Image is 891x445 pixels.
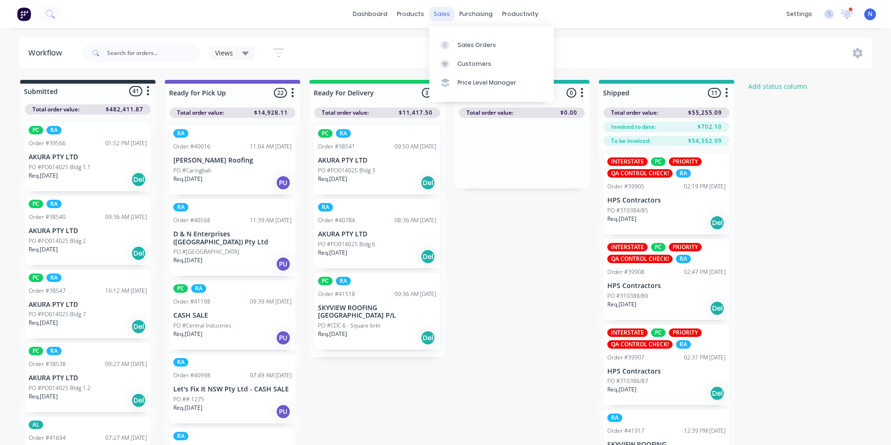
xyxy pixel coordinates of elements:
[684,427,726,435] div: 12:39 PM [DATE]
[348,7,392,21] a: dashboard
[170,354,295,423] div: RAOrder #4099807:49 AM [DATE]Let's Fix It NSW Pty Ltd - CASH SALEPO ## 1275Req.[DATE]PU
[604,239,729,320] div: INTERSTATEPCPRIORITYQA CONTROL CHECK!RAOrder #3990802:47 PM [DATE]HPS ContractorsPO #310388/89Req...
[607,385,636,394] p: Req. [DATE]
[607,367,726,375] p: HPS Contractors
[710,301,725,316] div: Del
[429,73,554,92] a: Price Level Manager
[29,374,147,382] p: AKURA PTY LTD
[697,123,722,131] span: $702.10
[318,304,436,320] p: SKYVIEW ROOFING [GEOGRAPHIC_DATA] P/L
[32,105,79,114] span: Total order value:
[29,227,147,235] p: AKURA PTY LTD
[611,137,651,145] span: To be invoiced:
[684,353,726,362] div: 02:31 PM [DATE]
[29,172,58,180] p: Req. [DATE]
[46,347,62,355] div: RA
[710,386,725,401] div: Del
[250,371,292,380] div: 07:49 AM [DATE]
[607,340,673,349] div: QA CONTROL CHECK!
[170,125,295,195] div: RAOrder #4001611:04 AM [DATE][PERSON_NAME] RoofingPO #CaringbahReq.[DATE]PU
[676,169,691,178] div: RA
[607,292,648,300] p: PO #310388/89
[318,216,355,225] div: Order #40784
[318,321,380,330] p: PO #CDC 6 - Square brkt
[105,434,147,442] div: 07:27 AM [DATE]
[604,325,729,406] div: INTERSTATEPCPRIORITYQA CONTROL CHECK!RAOrder #3990702:31 PM [DATE]HPS ContractorsPO #310386/87Req...
[25,122,151,191] div: PCRAOrder #3956601:52 PM [DATE]AKURA PTY LTDPO #PO014025 Bldg 1.1Req.[DATE]Del
[105,213,147,221] div: 09:36 AM [DATE]
[276,330,291,345] div: PU
[688,109,722,117] span: $55,255.09
[676,255,691,263] div: RA
[276,175,291,190] div: PU
[46,273,62,282] div: RA
[318,277,333,285] div: PC
[684,182,726,191] div: 02:19 PM [DATE]
[105,287,147,295] div: 10:12 AM [DATE]
[173,203,188,211] div: RA
[173,312,292,320] p: CASH SALE
[395,142,436,151] div: 09:50 AM [DATE]
[29,360,66,368] div: Order #38538
[782,7,817,21] div: settings
[173,284,188,293] div: PC
[607,182,644,191] div: Order #39905
[429,7,455,21] div: sales
[318,240,375,249] p: PO #PO014025 Bldg 6
[322,109,369,117] span: Total order value:
[420,175,435,190] div: Del
[744,80,813,93] button: Add status column
[651,157,666,166] div: PC
[607,196,726,204] p: HPS Contractors
[105,139,147,148] div: 01:52 PM [DATE]
[607,243,648,251] div: INTERSTATE
[29,237,86,245] p: PO #PO014025 Bldg 2
[106,105,143,114] span: $482,411.87
[177,109,224,117] span: Total order value:
[607,414,622,422] div: RA
[29,126,43,134] div: PC
[29,153,147,161] p: AKURA PTY LTD
[651,328,666,337] div: PC
[46,126,62,134] div: RA
[29,139,66,148] div: Order #39566
[173,371,210,380] div: Order #40998
[250,142,292,151] div: 11:04 AM [DATE]
[457,41,496,49] div: Sales Orders
[318,175,347,183] p: Req. [DATE]
[607,255,673,263] div: QA CONTROL CHECK!
[17,7,31,21] img: Factory
[497,7,543,21] div: productivity
[318,142,355,151] div: Order #38541
[29,200,43,208] div: PC
[173,321,232,330] p: PO #Central Industries
[173,395,204,404] p: PO ## 1275
[29,301,147,309] p: AKURA PTY LTD
[429,55,554,73] a: Customers
[318,156,436,164] p: AKURA PTY LTD
[607,215,636,223] p: Req. [DATE]
[250,216,292,225] div: 11:39 AM [DATE]
[607,427,644,435] div: Order #41917
[131,172,146,187] div: Del
[420,249,435,264] div: Del
[107,44,200,62] input: Search for orders...
[607,268,644,276] div: Order #39908
[604,154,729,234] div: INTERSTATEPCPRIORITYQA CONTROL CHECK!RAOrder #3990502:19 PM [DATE]HPS ContractorsPO #310384/85Req...
[28,47,67,59] div: Workflow
[336,277,351,285] div: RA
[669,328,702,337] div: PRIORITY
[173,432,188,440] div: RA
[318,166,375,175] p: PO #PO014025 Bldg 3
[395,290,436,298] div: 09:36 AM [DATE]
[173,404,202,412] p: Req. [DATE]
[611,123,656,131] span: Invoiced to date:
[173,330,202,338] p: Req. [DATE]
[314,125,440,195] div: PCRAOrder #3854109:50 AM [DATE]AKURA PTY LTDPO #PO014025 Bldg 3Req.[DATE]Del
[29,273,43,282] div: PC
[29,163,91,172] p: PO #PO014025 Bldg 1.1
[105,360,147,368] div: 09:27 AM [DATE]
[173,129,188,138] div: RA
[420,330,435,345] div: Del
[560,109,577,117] span: $0.00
